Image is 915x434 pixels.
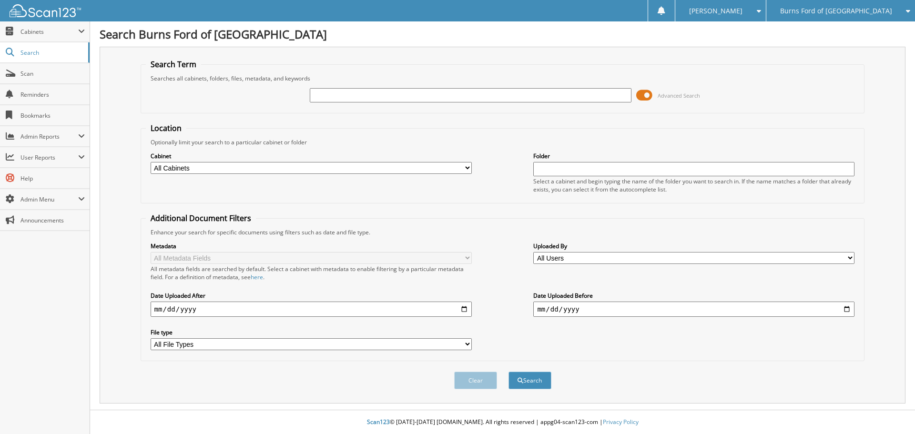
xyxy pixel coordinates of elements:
[454,372,497,389] button: Clear
[20,70,85,78] span: Scan
[146,228,860,236] div: Enhance your search for specific documents using filters such as date and file type.
[603,418,639,426] a: Privacy Policy
[20,174,85,182] span: Help
[251,273,263,281] a: here
[508,372,551,389] button: Search
[146,59,201,70] legend: Search Term
[533,302,854,317] input: end
[146,123,186,133] legend: Location
[151,265,472,281] div: All metadata fields are searched by default. Select a cabinet with metadata to enable filtering b...
[151,152,472,160] label: Cabinet
[20,195,78,203] span: Admin Menu
[658,92,700,99] span: Advanced Search
[146,138,860,146] div: Optionally limit your search to a particular cabinet or folder
[20,111,85,120] span: Bookmarks
[151,292,472,300] label: Date Uploaded After
[151,328,472,336] label: File type
[780,8,892,14] span: Burns Ford of [GEOGRAPHIC_DATA]
[10,4,81,17] img: scan123-logo-white.svg
[20,28,78,36] span: Cabinets
[90,411,915,434] div: © [DATE]-[DATE] [DOMAIN_NAME]. All rights reserved | appg04-scan123-com |
[20,132,78,141] span: Admin Reports
[146,213,256,223] legend: Additional Document Filters
[151,302,472,317] input: start
[20,91,85,99] span: Reminders
[100,26,905,42] h1: Search Burns Ford of [GEOGRAPHIC_DATA]
[533,242,854,250] label: Uploaded By
[20,49,83,57] span: Search
[151,242,472,250] label: Metadata
[533,177,854,193] div: Select a cabinet and begin typing the name of the folder you want to search in. If the name match...
[533,152,854,160] label: Folder
[533,292,854,300] label: Date Uploaded Before
[146,74,860,82] div: Searches all cabinets, folders, files, metadata, and keywords
[367,418,390,426] span: Scan123
[20,216,85,224] span: Announcements
[689,8,742,14] span: [PERSON_NAME]
[20,153,78,161] span: User Reports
